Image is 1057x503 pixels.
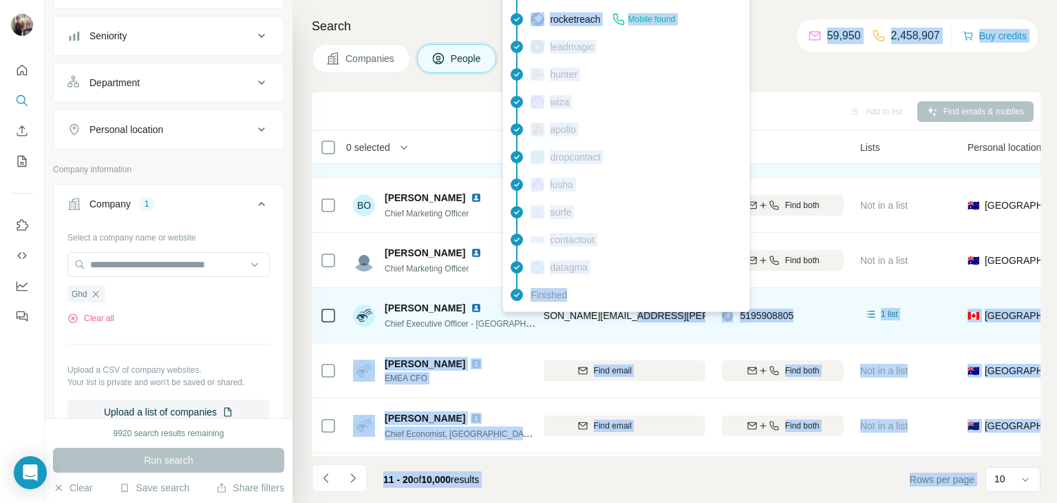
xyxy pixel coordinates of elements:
button: Quick start [11,58,33,83]
img: provider leadmagic logo [531,40,544,54]
div: BO [353,194,375,216]
span: [PERSON_NAME][EMAIL_ADDRESS][PERSON_NAME][DOMAIN_NAME] [521,310,843,321]
span: 11 - 20 [383,474,414,485]
button: Seniority [54,19,284,52]
span: Mobile [722,141,750,154]
div: Company [89,197,131,211]
span: 🇦🇺 [968,254,979,267]
span: contactout [550,233,595,247]
img: LinkedIn logo [471,413,482,424]
span: results [383,474,479,485]
button: Find both [722,415,844,436]
span: Chief Economist, [GEOGRAPHIC_DATA] and [GEOGRAPHIC_DATA] [385,428,640,439]
span: Not in a list [860,200,908,211]
span: Find email [594,420,632,432]
img: provider rocketreach logo [722,309,733,322]
span: 0 selected [346,141,390,154]
p: Upload a CSV of company websites. [67,364,270,376]
img: LinkedIn logo [471,192,482,203]
span: Ghd [72,288,87,300]
span: Rows per page [910,473,974,486]
span: Not in a list [860,420,908,431]
img: provider hunter logo [531,68,544,81]
span: Mobile found [628,13,676,25]
span: Lists [860,141,880,154]
span: Find both [785,254,820,267]
button: Share filters [216,481,284,495]
span: dropcontact [550,150,600,164]
p: Company information [53,163,284,176]
button: Department [54,66,284,99]
button: Upload a list of companies [67,400,270,424]
span: Personal location [968,141,1041,154]
button: Find email [503,415,705,436]
span: [PERSON_NAME] [385,301,465,315]
button: Find both [722,360,844,381]
img: Avatar [353,249,375,271]
div: Department [89,76,140,90]
span: Find both [785,199,820,212]
img: provider wiza logo [531,95,544,109]
button: Company1 [54,187,284,226]
img: Avatar [353,360,375,382]
div: Seniority [89,29,127,43]
p: 2,458,907 [891,28,940,44]
span: 🇦🇺 [968,198,979,212]
span: lusha [550,178,573,192]
img: LinkedIn logo [471,358,482,369]
span: Companies [345,52,396,65]
button: Use Surfe API [11,243,33,268]
img: LinkedIn logo [471,247,482,258]
span: 1 list [881,308,898,320]
span: 🇦🇺 [968,364,979,378]
img: provider lusha logo [531,178,544,192]
button: Dashboard [11,274,33,298]
span: Not in a list [860,255,908,266]
img: provider contactout logo [531,236,544,243]
span: 10,000 [421,474,451,485]
button: Clear [53,481,92,495]
p: Your list is private and won't be saved or shared. [67,376,270,389]
button: Enrich CSV [11,119,33,143]
button: Find both [722,250,844,271]
button: Navigate to previous page [312,464,339,492]
span: wiza [550,95,569,109]
span: 🇳🇿 [968,419,979,433]
button: Feedback [11,304,33,329]
span: People [451,52,482,65]
p: 10 [994,472,1005,486]
span: leadmagic [550,40,594,54]
span: Finished [531,288,567,302]
span: Find both [785,365,820,377]
span: Find email [594,365,632,377]
span: Not in a list [860,365,908,376]
span: [PERSON_NAME] [385,357,465,371]
button: Clear all [67,312,114,325]
h4: Search [312,17,1040,36]
span: EMEA CFO [385,372,498,384]
span: rocketreach [550,12,600,26]
span: Chief Marketing Officer [385,209,469,218]
span: [PERSON_NAME] [385,191,465,205]
button: Personal location [54,113,284,146]
span: Chief Marketing Officer [385,264,469,274]
button: Search [11,88,33,113]
div: Open Intercom Messenger [14,456,47,489]
img: provider surfe logo [531,205,544,219]
span: Chief Executive Officer - [GEOGRAPHIC_DATA] [385,318,562,329]
img: Avatar [353,415,375,437]
span: hunter [550,68,577,81]
img: provider dropcontact logo [531,150,544,164]
button: Navigate to next page [339,464,367,492]
span: [PERSON_NAME] [385,246,465,260]
span: [PERSON_NAME] [385,411,465,425]
span: 🇨🇦 [968,309,979,322]
div: Select a company name or website [67,226,270,244]
img: provider apollo logo [531,123,544,136]
img: LinkedIn logo [471,302,482,314]
button: Find email [503,360,705,381]
img: provider datagma logo [531,260,544,274]
button: My lists [11,149,33,174]
img: Avatar [353,305,375,327]
span: 5195908805 [740,310,793,321]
